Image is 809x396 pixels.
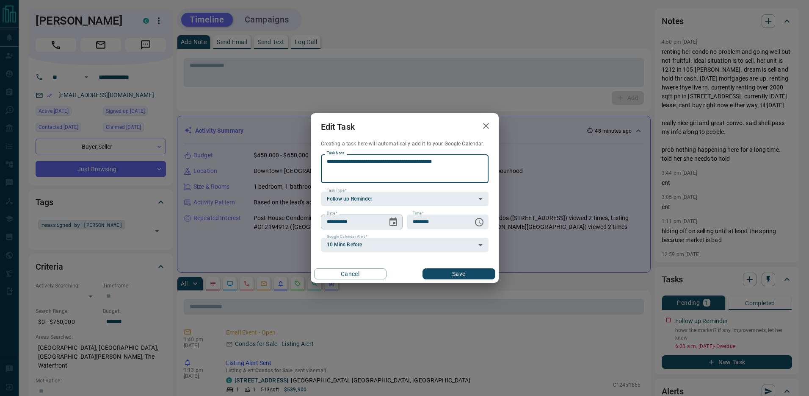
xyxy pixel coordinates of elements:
[413,211,424,216] label: Time
[311,113,365,140] h2: Edit Task
[327,151,344,156] label: Task Note
[321,140,489,148] p: Creating a task here will automatically add it to your Google Calendar.
[321,192,489,206] div: Follow up Reminder
[314,268,387,279] button: Cancel
[327,211,337,216] label: Date
[327,234,367,240] label: Google Calendar Alert
[422,268,495,279] button: Save
[327,188,347,193] label: Task Type
[471,214,488,231] button: Choose time, selected time is 6:00 AM
[385,214,402,231] button: Choose date, selected date is Oct 13, 2025
[321,238,489,252] div: 10 Mins Before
